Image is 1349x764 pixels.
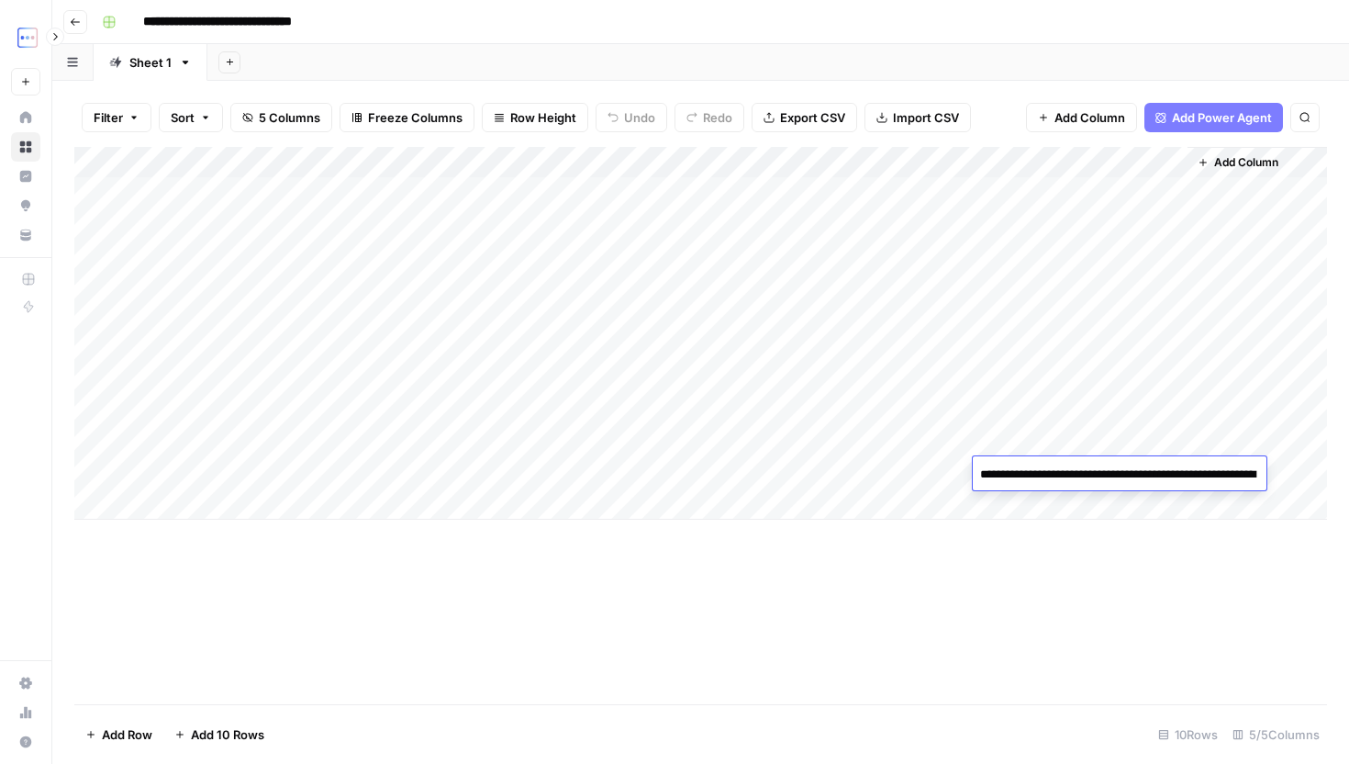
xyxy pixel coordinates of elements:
button: Redo [674,103,744,132]
span: Export CSV [780,108,845,127]
span: Row Height [510,108,576,127]
a: Insights [11,162,40,191]
span: Redo [703,108,732,127]
div: Sheet 1 [129,53,172,72]
button: Filter [82,103,151,132]
a: Opportunities [11,191,40,220]
button: Add 10 Rows [163,720,275,749]
span: Sort [171,108,195,127]
div: 5/5 Columns [1225,720,1327,749]
a: Usage [11,698,40,727]
span: Add Power Agent [1172,108,1272,127]
button: Help + Support [11,727,40,757]
button: Add Row [74,720,163,749]
button: Add Column [1190,151,1286,174]
span: Freeze Columns [368,108,463,127]
a: Browse [11,132,40,162]
button: Add Column [1026,103,1137,132]
span: 5 Columns [259,108,320,127]
span: Add Column [1054,108,1125,127]
span: Filter [94,108,123,127]
span: Add Row [102,725,152,744]
button: Row Height [482,103,588,132]
span: Add 10 Rows [191,725,264,744]
a: Your Data [11,220,40,250]
button: 5 Columns [230,103,332,132]
button: Workspace: TripleDart [11,15,40,61]
button: Import CSV [864,103,971,132]
button: Undo [596,103,667,132]
button: Export CSV [752,103,857,132]
a: Settings [11,668,40,698]
div: 10 Rows [1151,720,1225,749]
span: Import CSV [893,108,959,127]
a: Sheet 1 [94,44,207,81]
span: Add Column [1214,154,1278,171]
button: Sort [159,103,223,132]
span: Undo [624,108,655,127]
button: Freeze Columns [340,103,474,132]
img: TripleDart Logo [11,21,44,54]
a: Home [11,103,40,132]
button: Add Power Agent [1144,103,1283,132]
